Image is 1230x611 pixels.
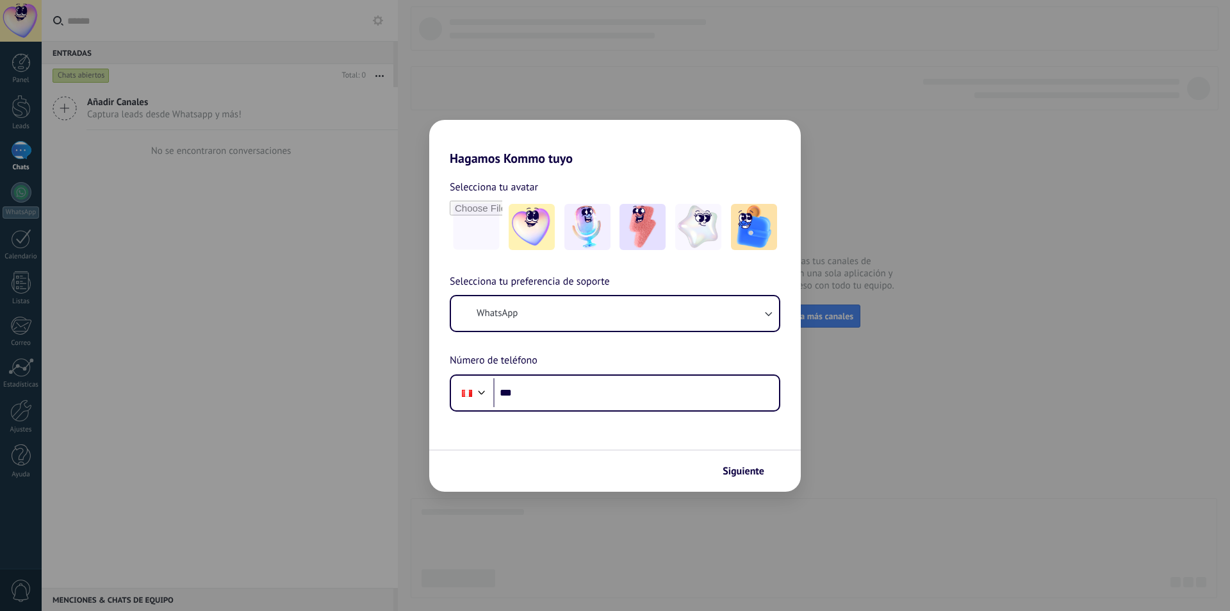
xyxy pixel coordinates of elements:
button: WhatsApp [451,296,779,331]
div: Peru: + 51 [455,380,479,406]
img: -4.jpeg [675,204,721,250]
span: Selecciona tu avatar [450,179,538,196]
button: Siguiente [717,460,782,482]
h2: Hagamos Kommo tuyo [429,120,801,166]
img: -3.jpeg [619,204,666,250]
span: Selecciona tu preferencia de soporte [450,274,610,290]
img: -2.jpeg [564,204,611,250]
span: WhatsApp [477,307,518,320]
img: -5.jpeg [731,204,777,250]
span: Siguiente [723,467,764,476]
span: Número de teléfono [450,353,537,369]
img: -1.jpeg [509,204,555,250]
